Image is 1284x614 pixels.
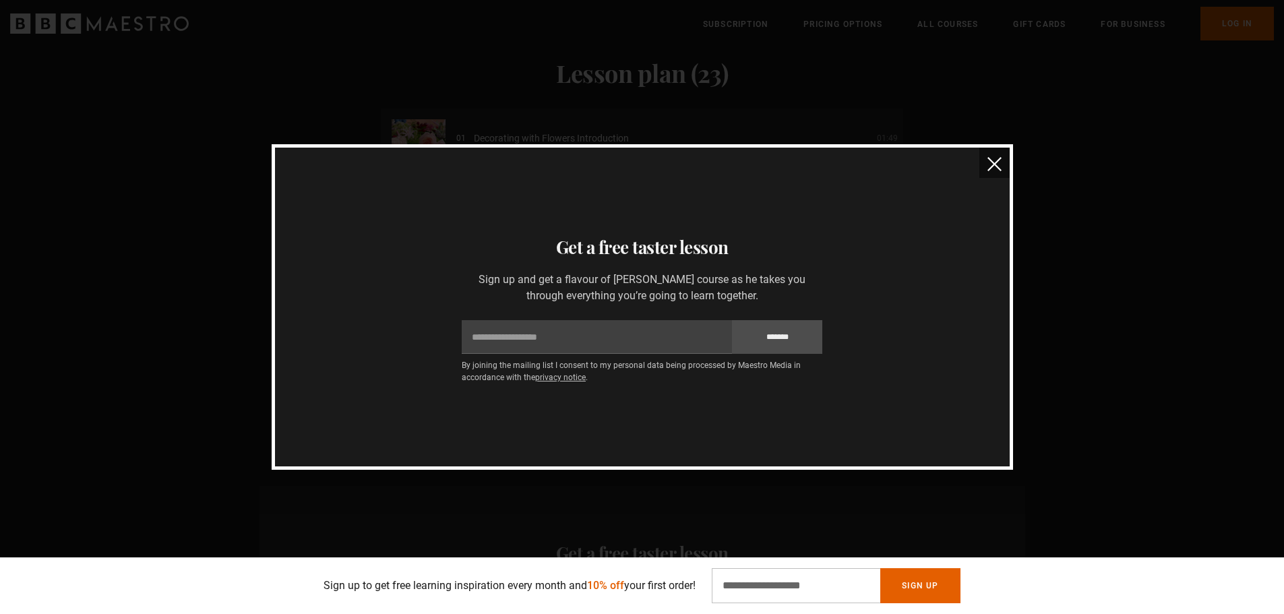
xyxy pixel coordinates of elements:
span: 10% off [587,579,624,592]
button: close [979,148,1010,178]
h3: Get a free taster lesson [291,234,993,261]
button: Sign Up [880,568,960,603]
a: privacy notice [535,373,586,382]
p: By joining the mailing list I consent to my personal data being processed by Maestro Media in acc... [462,359,822,383]
p: Sign up and get a flavour of [PERSON_NAME] course as he takes you through everything you’re going... [462,272,822,304]
p: Sign up to get free learning inspiration every month and your first order! [324,578,696,594]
